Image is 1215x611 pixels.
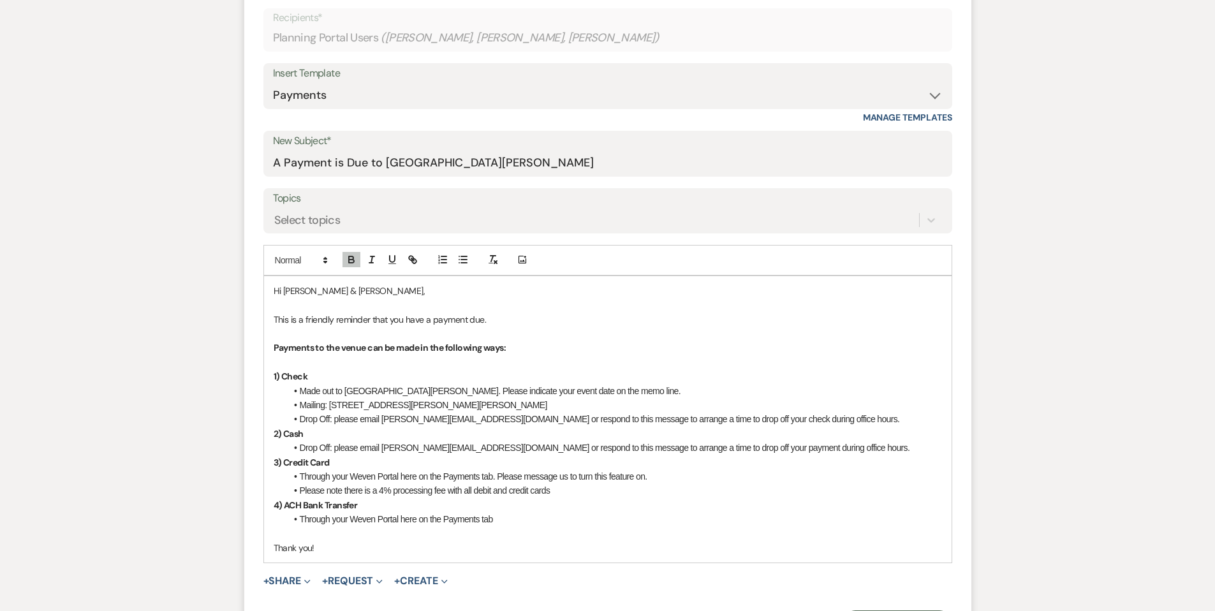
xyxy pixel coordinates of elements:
[274,211,341,228] div: Select topics
[273,26,943,50] div: Planning Portal Users
[274,342,506,353] strong: Payments to the venue can be made in the following ways:
[286,483,942,497] li: Please note there is a 4% processing fee with all debit and credit cards
[273,64,943,83] div: Insert Template
[274,284,942,298] p: Hi [PERSON_NAME] & [PERSON_NAME],
[263,576,269,586] span: +
[273,10,943,26] p: Recipients*
[322,576,328,586] span: +
[381,29,659,47] span: ( [PERSON_NAME], [PERSON_NAME], [PERSON_NAME] )
[394,576,447,586] button: Create
[286,441,942,455] li: Drop Off: please email [PERSON_NAME][EMAIL_ADDRESS][DOMAIN_NAME] or respond to this message to ar...
[273,189,943,208] label: Topics
[286,398,942,412] li: Mailing: [STREET_ADDRESS][PERSON_NAME][PERSON_NAME]
[274,371,308,382] strong: 1) Check
[263,576,311,586] button: Share
[286,384,942,398] li: Made out to [GEOGRAPHIC_DATA][PERSON_NAME]. Please indicate your event date on the memo line.
[286,469,942,483] li: Through your Weven Portal here on the Payments tab. Please message us to turn this feature on.
[274,457,330,468] strong: 3) Credit Card
[274,499,358,511] strong: 4) ACH Bank Transfer
[274,541,942,555] p: Thank you!
[394,576,400,586] span: +
[286,412,942,426] li: Drop Off: please email [PERSON_NAME][EMAIL_ADDRESS][DOMAIN_NAME] or respond to this message to ar...
[322,576,383,586] button: Request
[274,313,942,327] p: This is a friendly reminder that you have a payment due.
[274,428,304,439] strong: 2) Cash
[273,132,943,151] label: New Subject*
[286,512,942,526] li: Through your Weven Portal here on the Payments tab
[863,112,952,123] a: Manage Templates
